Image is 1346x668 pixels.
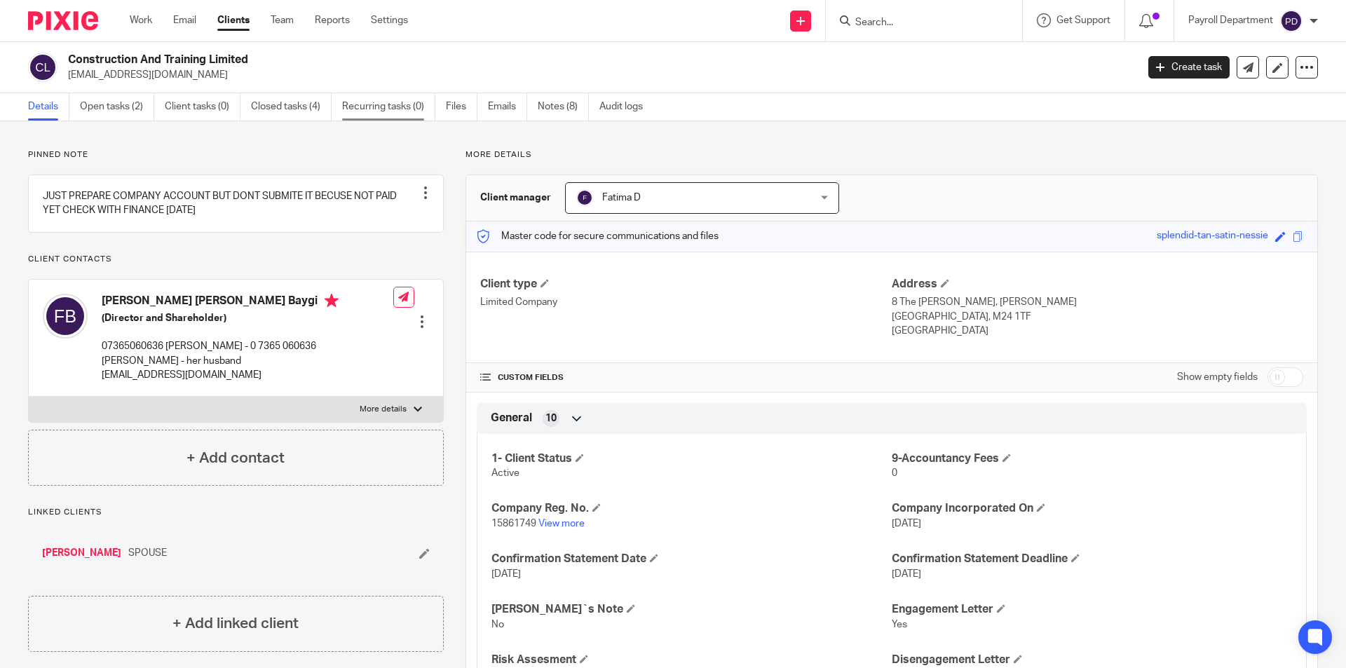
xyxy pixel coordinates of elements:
[102,311,393,325] h5: (Director and Shareholder)
[1177,370,1258,384] label: Show empty fields
[892,519,921,529] span: [DATE]
[602,193,641,203] span: Fatima D
[1188,13,1273,27] p: Payroll Department
[491,501,892,516] h4: Company Reg. No.
[28,507,444,518] p: Linked clients
[28,254,444,265] p: Client contacts
[892,277,1303,292] h4: Address
[892,451,1292,466] h4: 9-Accountancy Fees
[1148,56,1230,79] a: Create task
[545,411,557,425] span: 10
[172,613,299,634] h4: + Add linked client
[892,501,1292,516] h4: Company Incorporated On
[480,277,892,292] h4: Client type
[1157,229,1268,245] div: splendid-tan-satin-nessie
[491,620,504,629] span: No
[446,93,477,121] a: Files
[68,68,1127,82] p: [EMAIL_ADDRESS][DOMAIN_NAME]
[28,11,98,30] img: Pixie
[371,13,408,27] a: Settings
[892,620,907,629] span: Yes
[186,447,285,469] h4: + Add contact
[892,324,1303,338] p: [GEOGRAPHIC_DATA]
[892,653,1292,667] h4: Disengagement Letter
[315,13,350,27] a: Reports
[538,519,585,529] a: View more
[491,602,892,617] h4: [PERSON_NAME]`s Note
[342,93,435,121] a: Recurring tasks (0)
[80,93,154,121] a: Open tasks (2)
[491,451,892,466] h4: 1- Client Status
[102,368,393,382] p: [EMAIL_ADDRESS][DOMAIN_NAME]
[892,295,1303,309] p: 8 The [PERSON_NAME], [PERSON_NAME]
[130,13,152,27] a: Work
[892,569,921,579] span: [DATE]
[892,552,1292,566] h4: Confirmation Statement Deadline
[251,93,332,121] a: Closed tasks (4)
[491,569,521,579] span: [DATE]
[480,295,892,309] p: Limited Company
[488,93,527,121] a: Emails
[480,191,551,205] h3: Client manager
[491,519,536,529] span: 15861749
[599,93,653,121] a: Audit logs
[1280,10,1303,32] img: svg%3E
[217,13,250,27] a: Clients
[28,93,69,121] a: Details
[491,468,519,478] span: Active
[892,468,897,478] span: 0
[128,546,167,560] span: SPOUSE
[477,229,719,243] p: Master code for secure communications and files
[491,653,892,667] h4: Risk Assesment
[43,294,88,339] img: svg%3E
[892,602,1292,617] h4: Engagement Letter
[465,149,1318,161] p: More details
[325,294,339,308] i: Primary
[68,53,916,67] h2: Construction And Training Limited
[271,13,294,27] a: Team
[360,404,407,415] p: More details
[1056,15,1110,25] span: Get Support
[480,372,892,383] h4: CUSTOM FIELDS
[491,552,892,566] h4: Confirmation Statement Date
[892,310,1303,324] p: [GEOGRAPHIC_DATA], M24 1TF
[173,13,196,27] a: Email
[576,189,593,206] img: svg%3E
[491,411,532,425] span: General
[165,93,240,121] a: Client tasks (0)
[28,53,57,82] img: svg%3E
[854,17,980,29] input: Search
[538,93,589,121] a: Notes (8)
[42,546,121,560] a: [PERSON_NAME]
[102,339,393,368] p: 07365060636 [PERSON_NAME] - 0 7365 060636 [PERSON_NAME] - her husband
[102,294,393,311] h4: [PERSON_NAME] [PERSON_NAME] Baygi
[28,149,444,161] p: Pinned note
